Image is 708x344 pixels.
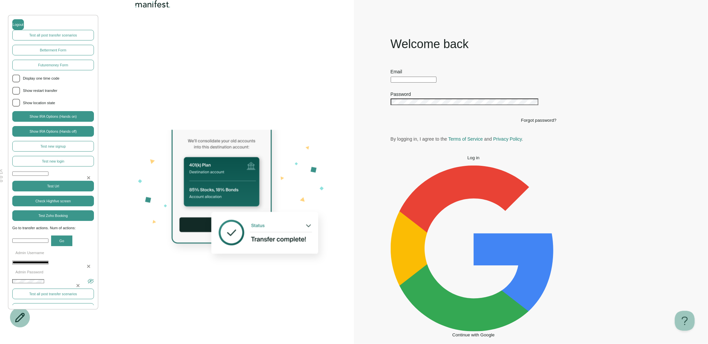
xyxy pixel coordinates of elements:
li: Show restart transfer [12,87,94,95]
label: Password [391,92,411,97]
li: Show location state [12,99,94,107]
button: Test new login [12,156,94,167]
button: Test all post transfer scenarios [12,30,94,40]
button: Test new signup [12,141,94,152]
button: Check Highfive screen [12,196,94,206]
p: Admin Username [12,250,94,256]
li: Display one time code [12,75,94,83]
button: Forgot password? [521,118,557,123]
iframe: Toggle Customer Support [675,311,695,331]
button: Logout [12,19,24,30]
p: Admin Password [12,269,94,275]
a: Terms of Service [448,136,483,142]
span: Show location state [23,100,94,106]
label: Email [391,69,402,74]
button: Continue with Google [391,166,557,337]
button: Go [51,236,72,246]
h1: Welcome back [391,36,557,52]
button: Show IRA Options (Hands on) [12,111,94,122]
span: Continue with Google [452,332,495,337]
button: Show IRA Options (Hands off) [12,126,94,137]
button: Test all post transfer scenarios [12,289,94,299]
span: Go to transfer actions. Num of actions: [12,225,94,231]
button: Test Url [12,181,94,191]
span: Display one time code [23,76,94,82]
button: Futuremoney Form [12,60,94,70]
button: Test Cors [12,303,94,314]
span: Log in [467,155,479,160]
a: Privacy Policy [493,136,522,142]
button: Betterment Form [12,45,94,55]
button: Test Zoho Booking [12,210,94,221]
p: By logging in, I agree to the and . [391,136,557,142]
button: Log in [391,155,557,160]
span: Show restart transfer [23,88,94,94]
